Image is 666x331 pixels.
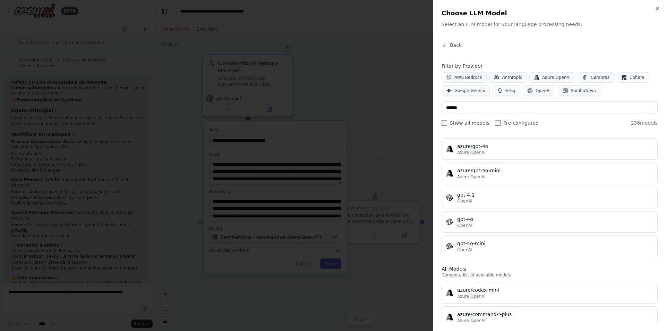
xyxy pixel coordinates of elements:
button: azure/gpt-4o-miniAzure OpenAI [442,163,658,184]
span: AWS Bedrock [454,75,482,80]
h3: All Models [442,265,658,272]
label: Show all models [442,119,489,126]
span: Azure OpenAI [542,75,571,80]
span: Azure OpenAI [457,318,486,323]
button: azure/gpt-4oAzure OpenAI [442,138,658,160]
button: azure/codex-miniAzure OpenAI [442,282,658,304]
span: Groq [505,88,515,93]
button: Azure OpenAI [529,72,575,83]
span: Cohere [630,75,644,80]
p: Select an LLM model for your language processing needs. [442,21,658,28]
span: SambaNova [571,88,596,93]
div: gpt-4.1 [457,191,653,198]
span: OpenAI [536,88,551,93]
div: azure/command-r-plus [457,311,653,318]
span: Cerebras [591,75,609,80]
div: gpt-4o-mini [457,240,653,247]
button: Anthropic [489,72,527,83]
button: SambaNova [558,85,600,96]
input: Show all models [442,120,447,126]
button: Back [442,42,462,49]
label: Pre-configured [495,119,539,126]
button: Groq [493,85,520,96]
span: 236 models [631,119,658,126]
button: gpt-4.1OpenAI [442,187,658,208]
button: Cerebras [578,72,614,83]
p: Complete list of available models [442,272,658,278]
span: OpenAI [457,223,472,228]
button: Cohere [617,72,649,83]
button: azure/command-r-plusAzure OpenAI [442,306,658,328]
h2: Choose LLM Model [442,8,658,18]
span: Azure OpenAI [457,174,486,180]
button: AWS Bedrock [442,72,487,83]
button: gpt-4o-miniOpenAI [442,235,658,257]
span: Azure OpenAI [457,150,486,155]
span: Back [450,42,462,49]
input: Pre-configured [495,120,501,126]
button: OpenAI [523,85,555,96]
span: Anthropic [502,75,522,80]
h4: Filter by Provider [442,63,658,69]
div: azure/gpt-4o [457,143,653,150]
span: OpenAI [457,247,472,253]
div: gpt-4o [457,216,653,223]
button: gpt-4oOpenAI [442,211,658,233]
span: Azure OpenAI [457,293,486,299]
div: azure/codex-mini [457,287,653,293]
span: OpenAI [457,198,472,204]
span: Google Gemini [454,88,485,93]
div: azure/gpt-4o-mini [457,167,653,174]
button: Google Gemini [442,85,490,96]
